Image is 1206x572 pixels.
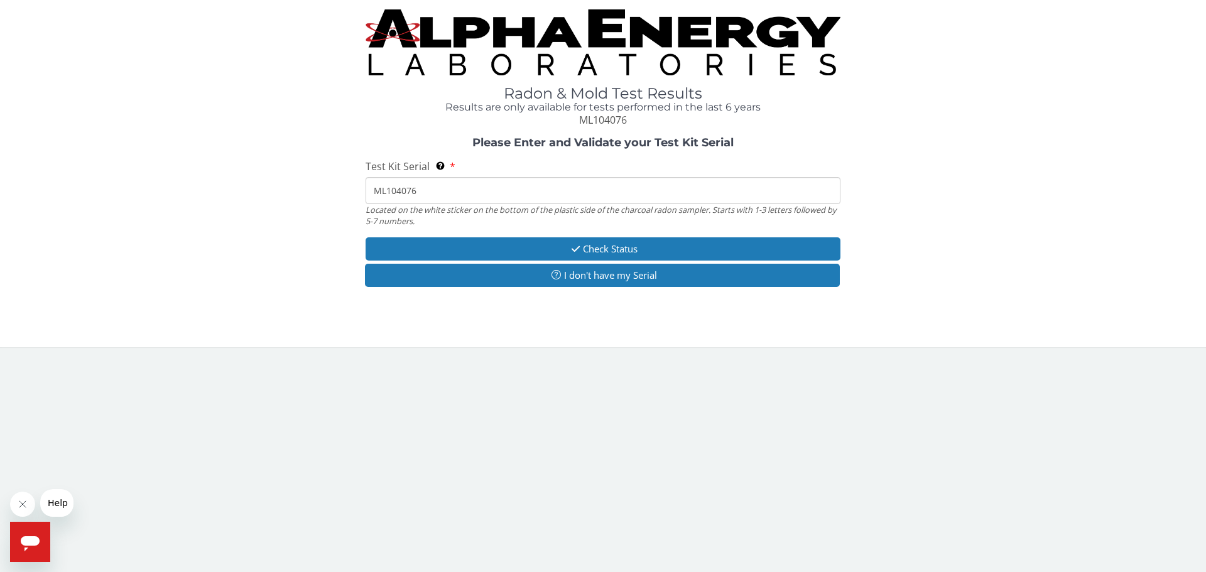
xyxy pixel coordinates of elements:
span: ML104076 [579,113,627,127]
div: Located on the white sticker on the bottom of the plastic side of the charcoal radon sampler. Sta... [366,204,840,227]
button: I don't have my Serial [365,264,840,287]
iframe: Message from company [40,489,73,517]
h4: Results are only available for tests performed in the last 6 years [366,102,840,113]
img: TightCrop.jpg [366,9,840,75]
button: Check Status [366,237,840,261]
span: Test Kit Serial [366,159,430,173]
iframe: Close message [10,492,35,517]
strong: Please Enter and Validate your Test Kit Serial [472,136,734,149]
iframe: Button to launch messaging window [10,522,50,562]
h1: Radon & Mold Test Results [366,85,840,102]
